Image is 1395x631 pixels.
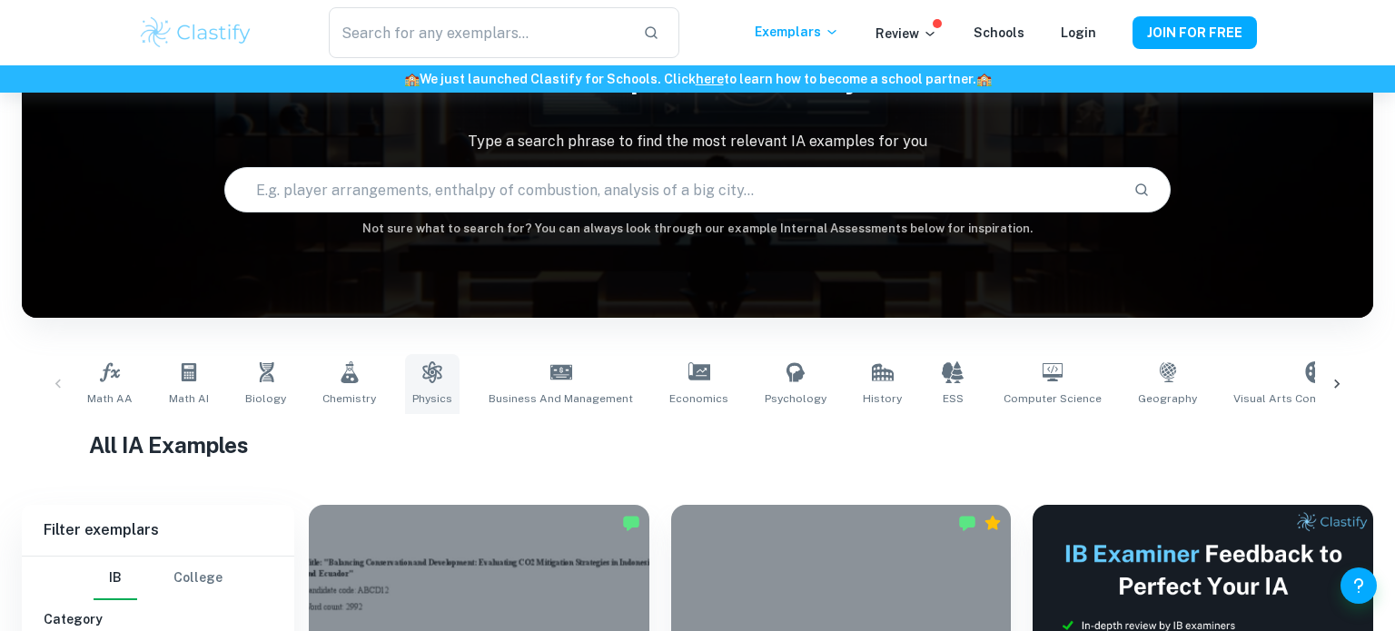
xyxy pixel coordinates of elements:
[22,220,1373,238] h6: Not sure what to search for? You can always look through our example Internal Assessments below f...
[173,557,223,600] button: College
[412,390,452,407] span: Physics
[1126,174,1157,205] button: Search
[696,72,724,86] a: here
[404,72,420,86] span: 🏫
[863,390,902,407] span: History
[1138,390,1197,407] span: Geography
[44,609,272,629] h6: Category
[94,557,223,600] div: Filter type choice
[974,25,1024,40] a: Schools
[87,390,133,407] span: Math AA
[329,7,628,58] input: Search for any exemplars...
[976,72,992,86] span: 🏫
[94,557,137,600] button: IB
[876,24,937,44] p: Review
[138,15,253,51] img: Clastify logo
[958,514,976,532] img: Marked
[89,429,1305,461] h1: All IA Examples
[1341,567,1377,604] button: Help and Feedback
[1004,390,1102,407] span: Computer Science
[225,164,1119,215] input: E.g. player arrangements, enthalpy of combustion, analysis of a big city...
[1061,25,1096,40] a: Login
[22,505,294,556] h6: Filter exemplars
[1133,16,1257,49] button: JOIN FOR FREE
[669,390,728,407] span: Economics
[4,69,1391,89] h6: We just launched Clastify for Schools. Click to learn how to become a school partner.
[322,390,376,407] span: Chemistry
[245,390,286,407] span: Biology
[22,131,1373,153] p: Type a search phrase to find the most relevant IA examples for you
[622,514,640,532] img: Marked
[984,514,1002,532] div: Premium
[765,390,826,407] span: Psychology
[169,390,209,407] span: Math AI
[943,390,964,407] span: ESS
[489,390,633,407] span: Business and Management
[755,22,839,42] p: Exemplars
